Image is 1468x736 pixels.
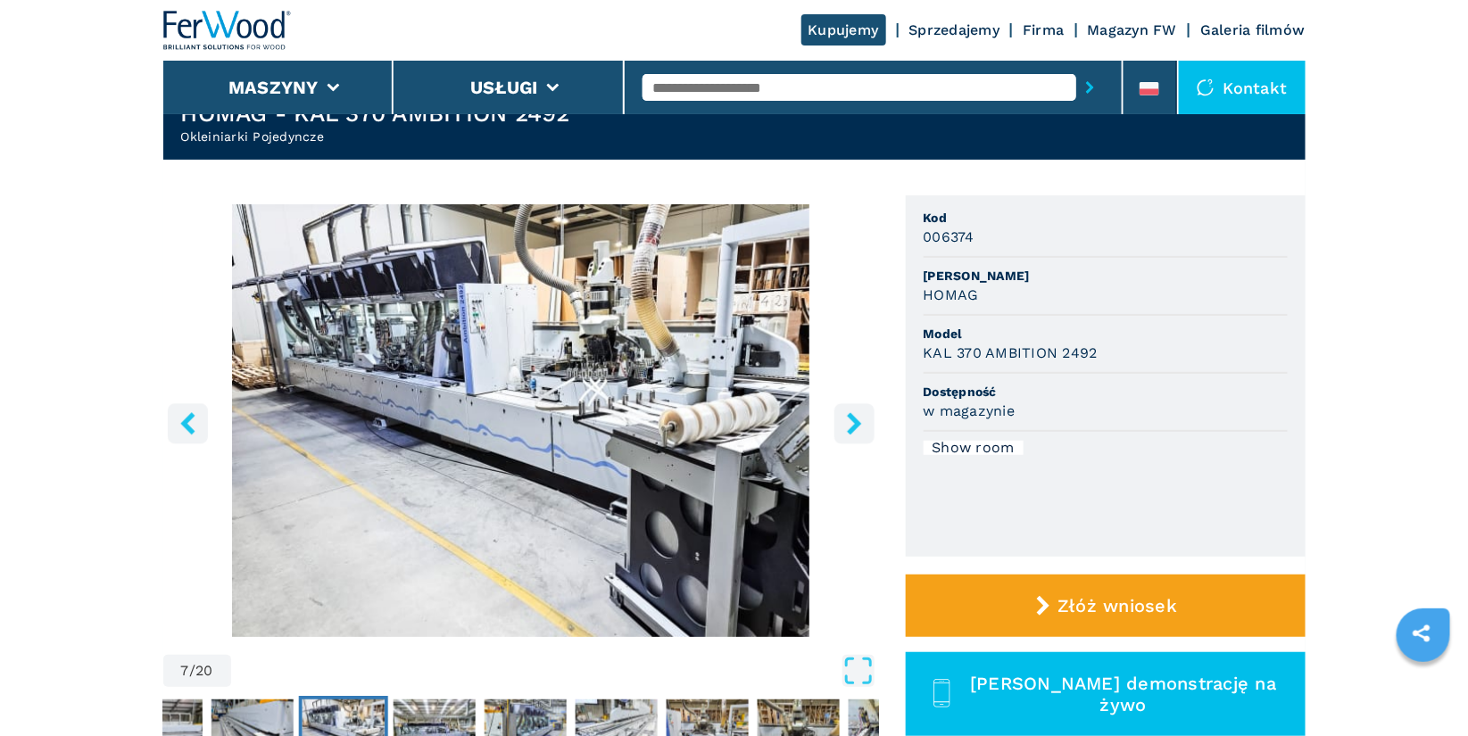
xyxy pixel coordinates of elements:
button: Usługi [470,77,538,98]
h2: Okleiniarki Pojedyncze [181,128,570,145]
span: Kod [924,209,1288,227]
span: / [189,664,195,678]
button: left-button [168,403,208,443]
img: Kontakt [1197,79,1215,96]
img: Ferwood [163,11,292,50]
button: Złóż wniosek [906,575,1306,637]
a: Kupujemy [801,14,886,45]
a: Sprzedajemy [909,21,1000,38]
a: Galeria filmów [1200,21,1306,38]
span: Model [924,325,1288,343]
span: 20 [195,664,213,678]
a: Magazyn FW [1088,21,1178,38]
span: 7 [181,664,189,678]
div: Show room [924,441,1024,455]
span: [PERSON_NAME] [924,267,1288,285]
iframe: Chat [1392,656,1455,723]
button: right-button [834,403,875,443]
h3: 006374 [924,227,975,247]
h3: HOMAG [924,285,979,305]
button: submit-button [1076,67,1104,108]
a: Firma [1023,21,1064,38]
div: Go to Slide 7 [163,204,879,637]
button: [PERSON_NAME] demonstrację na żywo [906,652,1306,736]
button: Maszyny [228,77,319,98]
a: sharethis [1399,611,1444,656]
span: [PERSON_NAME] demonstrację na żywo [962,673,1284,715]
button: Open Fullscreen [236,655,875,687]
h3: w magazynie [924,401,1016,421]
span: Złóż wniosek [1057,595,1177,616]
span: Dostępność [924,383,1288,401]
img: Okleiniarki Pojedyncze HOMAG KAL 370 AMBITION 2492 [163,204,879,637]
h3: KAL 370 AMBITION 2492 [924,343,1098,363]
div: Kontakt [1179,61,1306,114]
